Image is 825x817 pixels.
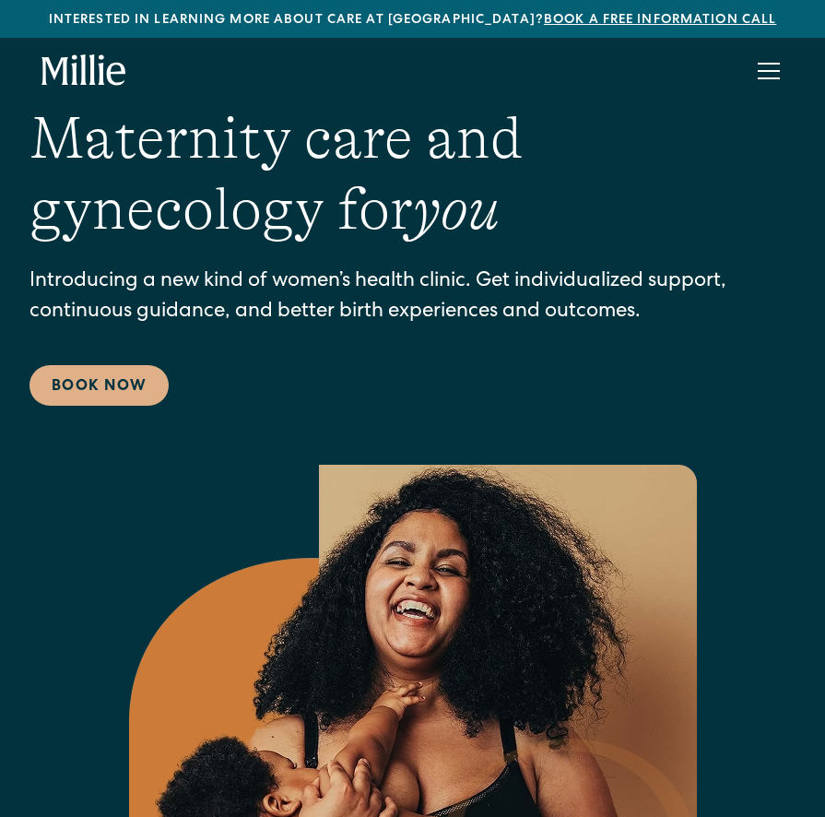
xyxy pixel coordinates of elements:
[544,14,776,27] a: Book a free information call
[41,54,126,88] a: home
[29,365,169,406] a: Book Now
[413,176,500,243] em: you
[29,11,796,30] div: Interested in learning more about care at [GEOGRAPHIC_DATA]?
[29,103,796,245] h1: Maternity care and gynecology for
[747,49,784,93] div: menu
[29,267,796,328] p: Introducing a new kind of women’s health clinic. Get individualized support, continuous guidance,...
